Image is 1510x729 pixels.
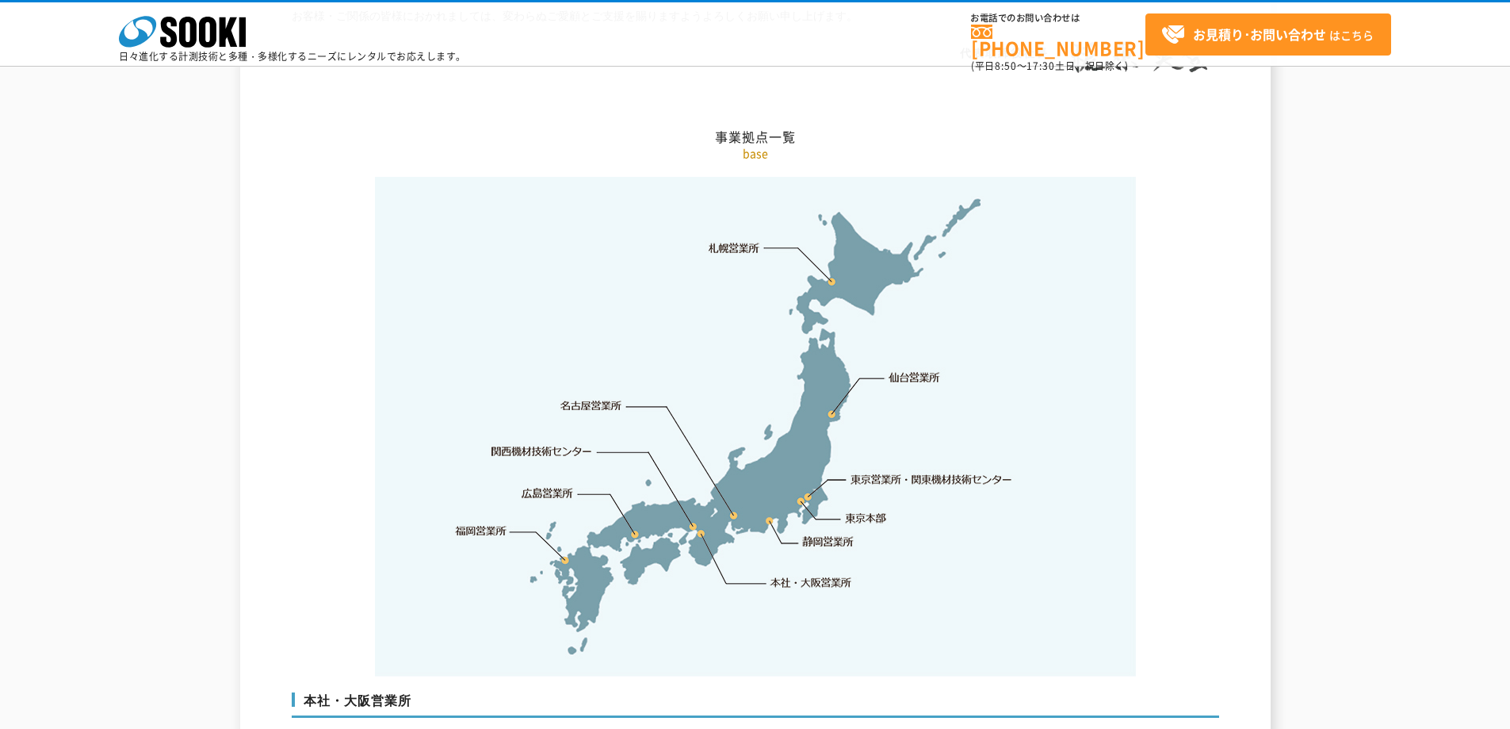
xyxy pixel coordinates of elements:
p: 日々進化する計測技術と多種・多様化するニーズにレンタルでお応えします。 [119,52,466,61]
a: 静岡営業所 [802,534,854,550]
h3: 本社・大阪営業所 [292,693,1219,718]
span: 8:50 [995,59,1017,73]
strong: お見積り･お問い合わせ [1193,25,1326,44]
p: base [292,145,1219,162]
a: 札幌営業所 [709,240,760,255]
a: 本社・大阪営業所 [769,574,852,590]
span: お電話でのお問い合わせは [971,13,1145,23]
span: はこちら [1161,23,1374,47]
a: お見積り･お問い合わせはこちら [1145,13,1391,56]
img: 事業拠点一覧 [375,177,1136,677]
span: 17:30 [1026,59,1055,73]
a: 関西機材技術センター [491,443,592,459]
a: [PHONE_NUMBER] [971,25,1145,57]
a: 東京本部 [846,511,887,527]
a: 東京営業所・関東機材技術センター [851,471,1014,487]
a: 仙台営業所 [889,370,940,386]
span: (平日 ～ 土日、祝日除く) [971,59,1128,73]
a: 名古屋営業所 [560,398,622,414]
a: 福岡営業所 [455,523,507,539]
a: 広島営業所 [522,485,574,501]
